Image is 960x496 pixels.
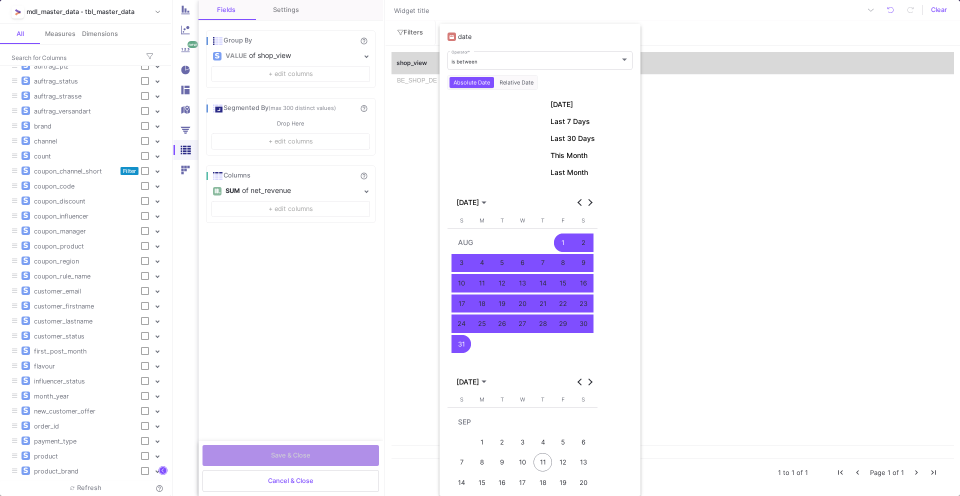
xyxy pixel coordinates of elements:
[472,253,492,273] button: August 4, 2025
[500,217,504,224] span: T
[454,196,489,209] button: Choose month and year
[574,233,592,252] div: 2
[573,232,593,253] button: August 2, 2025
[541,396,544,403] span: T
[492,313,512,334] button: August 26, 2025
[581,217,585,224] span: S
[449,77,494,88] button: Absolute Date
[472,293,492,314] button: August 18, 2025
[533,294,552,313] div: 21
[512,273,533,293] button: August 13, 2025
[512,452,533,472] button: September 10, 2025
[574,274,592,292] div: 16
[532,253,553,273] button: August 7, 2025
[473,274,491,292] div: 11
[573,273,593,293] button: August 16, 2025
[479,396,484,403] span: M
[554,294,572,313] div: 22
[512,253,533,273] button: August 6, 2025
[493,473,511,492] div: 16
[451,452,472,472] button: September 7, 2025
[550,168,588,176] span: Last Month
[513,294,532,313] div: 20
[452,453,471,471] div: 7
[512,313,533,334] button: August 27, 2025
[550,151,587,159] span: This Month
[472,472,492,493] button: September 15, 2025
[575,377,585,387] button: Previous month
[573,313,593,334] button: August 30, 2025
[541,217,544,224] span: T
[585,377,595,387] button: Next month
[512,432,533,452] button: September 3, 2025
[585,197,595,207] button: Next month
[472,452,492,472] button: September 8, 2025
[479,217,484,224] span: M
[513,314,532,333] div: 27
[493,294,511,313] div: 19
[554,473,572,492] div: 19
[473,314,491,333] div: 25
[532,273,553,293] button: August 14, 2025
[473,294,491,313] div: 18
[451,253,472,273] button: August 3, 2025
[581,396,585,403] span: S
[513,254,532,272] div: 6
[493,453,511,471] div: 9
[574,433,592,451] div: 6
[532,313,553,334] button: August 28, 2025
[497,79,535,86] span: Relative Date
[533,274,552,292] div: 14
[548,98,575,111] button: [DATE]
[452,274,471,292] div: 10
[451,313,472,334] button: August 24, 2025
[456,198,479,206] span: [DATE]
[533,433,552,451] div: 4
[574,314,592,333] div: 30
[575,197,585,207] button: Previous month
[472,273,492,293] button: August 11, 2025
[554,433,572,451] div: 5
[533,254,552,272] div: 7
[473,433,491,451] div: 1
[451,273,472,293] button: August 10, 2025
[553,432,573,452] button: September 5, 2025
[573,293,593,314] button: August 23, 2025
[561,396,564,403] span: F
[512,472,533,493] button: September 17, 2025
[533,473,552,492] div: 18
[520,396,525,403] span: W
[554,274,572,292] div: 15
[472,432,492,452] button: September 1, 2025
[472,313,492,334] button: August 25, 2025
[532,432,553,452] button: September 4, 2025
[574,453,592,471] div: 13
[553,452,573,472] button: September 12, 2025
[554,453,572,471] div: 12
[492,452,512,472] button: September 9, 2025
[451,293,472,314] button: August 17, 2025
[460,217,463,224] span: S
[451,79,492,86] span: Absolute Date
[513,433,532,451] div: 3
[532,452,553,472] button: September 11, 2025
[553,472,573,493] button: September 19, 2025
[532,472,553,493] button: September 18, 2025
[458,32,471,41] span: date
[473,254,491,272] div: 4
[500,396,504,403] span: T
[532,293,553,314] button: August 21, 2025
[512,293,533,314] button: August 20, 2025
[513,473,532,492] div: 17
[452,314,471,333] div: 24
[473,473,491,492] div: 15
[561,217,564,224] span: F
[452,294,471,313] div: 17
[533,453,552,471] div: 11
[451,472,472,493] button: September 14, 2025
[451,232,553,253] td: AUG
[451,411,593,432] td: SEP
[454,375,489,388] button: Choose month and year
[492,253,512,273] button: August 5, 2025
[493,433,511,451] div: 2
